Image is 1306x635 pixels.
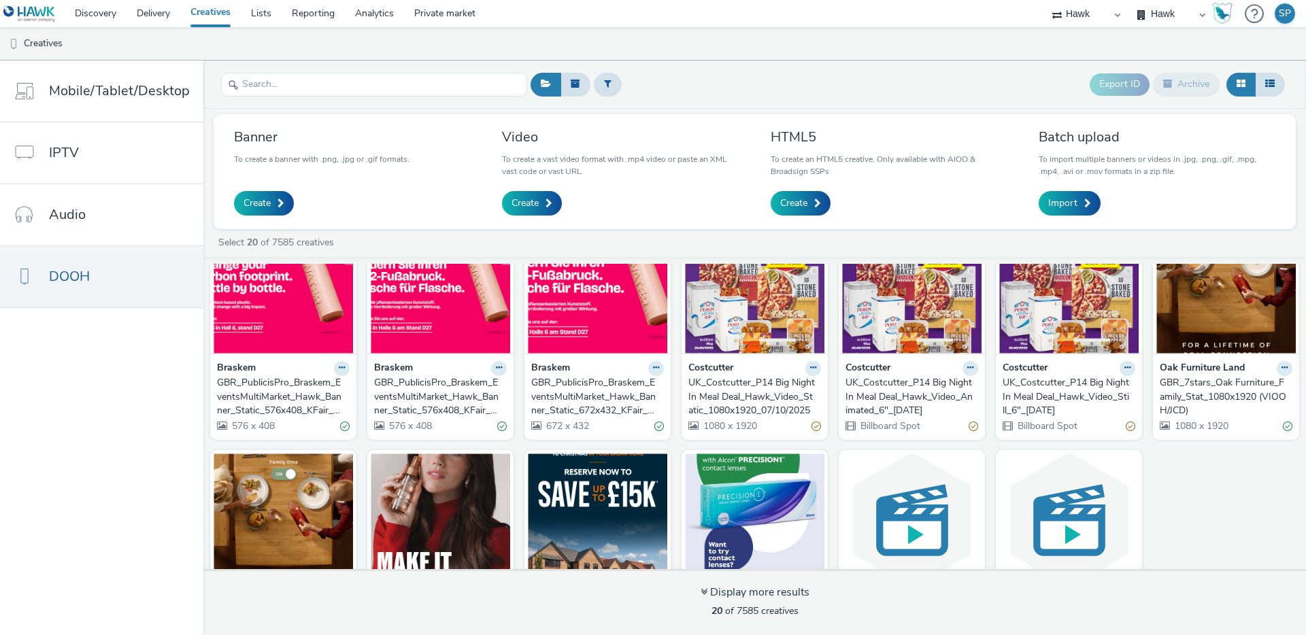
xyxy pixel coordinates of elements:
[374,361,413,377] strong: Braskem
[545,419,589,432] span: 672 x 432
[685,221,824,354] img: UK_Costcutter_P14 Big Night In Meal Deal_Hawk_Video_Static_1080x1920_07/10/2025 visual
[999,453,1139,586] img: GBR_Alcon_StoreSupportPhase2_Hawk_Video_Static_1080x1920_5"_20251002 visual
[845,376,978,417] a: UK_Costcutter_P14 Big Night In Meal Deal_Hawk_Video_Animated_6"_[DATE]
[374,376,507,417] a: GBR_PublicisPro_Braskem_EventsMultiMarket_Hawk_Banner_Static_576x408_KFair_EN_20250926
[214,453,353,586] img: GBR_7stars_Oak Furniture_Family_Stat_1080x1920 visual
[811,419,821,433] div: Partially valid
[388,419,432,432] span: 576 x 408
[371,221,510,354] img: GBR_PublicisPro_Braskem_EventsMultiMarket_Hawk_Banner_Static_576x408_KFair_EN_20250926 visual
[217,361,256,377] strong: Braskem
[374,376,501,417] div: GBR_PublicisPro_Braskem_EventsMultiMarket_Hawk_Banner_Static_576x408_KFair_EN_20250926
[1279,3,1291,24] div: SP
[842,453,982,586] img: ROI_Alcon_StoreSupportPhase2_Hawk_Video_Static_1080x1920_6"_20251002 visual
[711,604,722,617] strong: 20
[214,221,353,354] img: GBR_PublicisPro_Braskem_EventsMultiMarket_Hawk_Banner_Static_576x408_KFair_DE_20250926 visual
[217,376,344,417] div: GBR_PublicisPro_Braskem_EventsMultiMarket_Hawk_Banner_Static_576x408_KFair_DE_20250926
[771,191,831,216] a: Create
[654,419,664,433] div: Valid
[688,376,816,417] div: UK_Costcutter_P14 Big Night In Meal Deal_Hawk_Video_Static_1080x1920_07/10/2025
[217,376,350,417] a: GBR_PublicisPro_Braskem_EventsMultiMarket_Hawk_Banner_Static_576x408_KFair_DE_20250926
[842,221,982,354] img: UK_Costcutter_P14 Big Night In Meal Deal_Hawk_Video_Animated_6"_07/10/2025 visual
[999,221,1139,354] img: UK_Costcutter_P14 Big Night In Meal Deal_Hawk_Video_Still_6"_07/10/2025 visual
[845,376,973,417] div: UK_Costcutter_P14 Big Night In Meal Deal_Hawk_Video_Animated_6"_[DATE]
[845,361,890,377] strong: Costcutter
[1255,73,1285,96] button: Table
[1126,419,1135,433] div: Partially valid
[1160,361,1245,377] strong: Oak Furniture Land
[701,585,809,600] div: Display more results
[1160,376,1292,417] a: GBR_7stars_Oak Furniture_Family_Stat_1080x1920 (VIOOH/JCD)
[531,361,570,377] strong: Braskem
[531,376,664,417] a: GBR_PublicisPro_Braskem_EventsMultiMarket_Hawk_Banner_Static_672x432_KFair_DE_20250926
[859,419,920,432] span: Billboard Spot
[234,128,409,146] h3: Banner
[49,267,90,286] span: DOOH
[771,153,1007,177] p: To create an HTML5 creative. Only available with AIOO & Broadsign SSPs
[1039,191,1101,216] a: Import
[244,196,271,210] span: Create
[234,153,409,165] p: To create a banner with .png, .jpg or .gif formats.
[497,419,507,433] div: Valid
[221,73,527,97] input: Search...
[217,236,339,249] a: Select of 7585 creatives
[502,153,739,177] p: To create a vast video format with .mp4 video or paste an XML vast code or vast URL.
[3,5,56,22] img: undefined Logo
[234,191,294,216] a: Create
[771,128,1007,146] h3: HTML5
[1212,3,1238,24] a: Hawk Academy
[528,221,667,354] img: GBR_PublicisPro_Braskem_EventsMultiMarket_Hawk_Banner_Static_672x432_KFair_DE_20250926 visual
[1153,73,1220,96] button: Archive
[1173,419,1228,432] span: 1080 x 1920
[688,361,733,377] strong: Costcutter
[1016,419,1077,432] span: Billboard Spot
[512,196,539,210] span: Create
[1090,73,1150,95] button: Export ID
[1160,376,1287,417] div: GBR_7stars_Oak Furniture_Family_Stat_1080x1920 (VIOOH/JCD)
[340,419,350,433] div: Valid
[688,376,821,417] a: UK_Costcutter_P14 Big Night In Meal Deal_Hawk_Video_Static_1080x1920_07/10/2025
[1003,376,1130,417] div: UK_Costcutter_P14 Big Night In Meal Deal_Hawk_Video_Still_6"_[DATE]
[702,419,757,432] span: 1080 x 1920
[7,37,20,51] img: dooh
[371,453,510,586] img: GBR_Publicis_Wella_Smooth_10''_TEST visual
[1212,3,1233,24] img: Hawk Academy
[1003,376,1135,417] a: UK_Costcutter_P14 Big Night In Meal Deal_Hawk_Video_Still_6"_[DATE]
[231,419,275,432] span: 576 x 408
[531,376,658,417] div: GBR_PublicisPro_Braskem_EventsMultiMarket_Hawk_Banner_Static_672x432_KFair_DE_20250926
[685,453,824,586] img: GBR_Alcon_StoreSupportPhase2_Hawk_Banner_Static_1080x1920_20251002 visual
[969,419,978,433] div: Partially valid
[1003,361,1048,377] strong: Costcutter
[528,453,667,586] img: DOOH_BellwayHomes_DurhamComposite_1080x1920_23/09/2025 (JCD) visual
[49,81,190,101] span: Mobile/Tablet/Desktop
[1039,153,1275,177] p: To import multiple banners or videos in .jpg, .png, .gif, .mpg, .mp4, .avi or .mov formats in a z...
[247,236,258,249] strong: 20
[1156,221,1296,354] img: GBR_7stars_Oak Furniture_Family_Stat_1080x1920 (VIOOH/JCD) visual
[49,205,86,224] span: Audio
[49,143,79,162] span: IPTV
[502,191,562,216] a: Create
[502,128,739,146] h3: Video
[1039,128,1275,146] h3: Batch upload
[1283,419,1292,433] div: Valid
[1226,73,1256,96] button: Grid
[1048,196,1077,210] span: Import
[711,604,799,617] span: of 7585 creatives
[780,196,807,210] span: Create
